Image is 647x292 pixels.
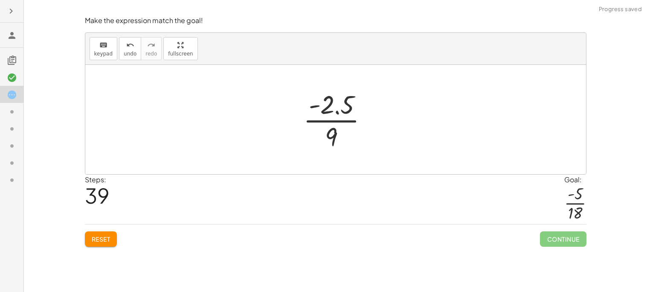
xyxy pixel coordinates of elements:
button: keyboardkeypad [90,37,118,60]
i: Task not started. [7,158,17,168]
i: redo [147,40,155,50]
i: Abagail Trujillo [7,30,17,41]
i: undo [126,40,134,50]
p: Make the expression match the goal! [85,16,586,26]
button: undoundo [119,37,141,60]
i: Task started. [7,90,17,100]
span: keypad [94,51,113,57]
label: Steps: [85,175,106,184]
i: Task not started. [7,141,17,151]
span: 39 [85,182,110,208]
i: Task not started. [7,107,17,117]
button: redoredo [141,37,162,60]
span: undo [124,51,136,57]
div: Goal: [564,175,586,185]
span: Reset [92,235,110,243]
span: fullscreen [168,51,193,57]
i: Task not started. [7,175,17,185]
button: Reset [85,231,117,247]
span: Progress saved [599,5,642,14]
i: Task not started. [7,124,17,134]
button: fullscreen [163,37,197,60]
i: Task finished and correct. [7,73,17,83]
span: redo [145,51,157,57]
i: keyboard [99,40,107,50]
